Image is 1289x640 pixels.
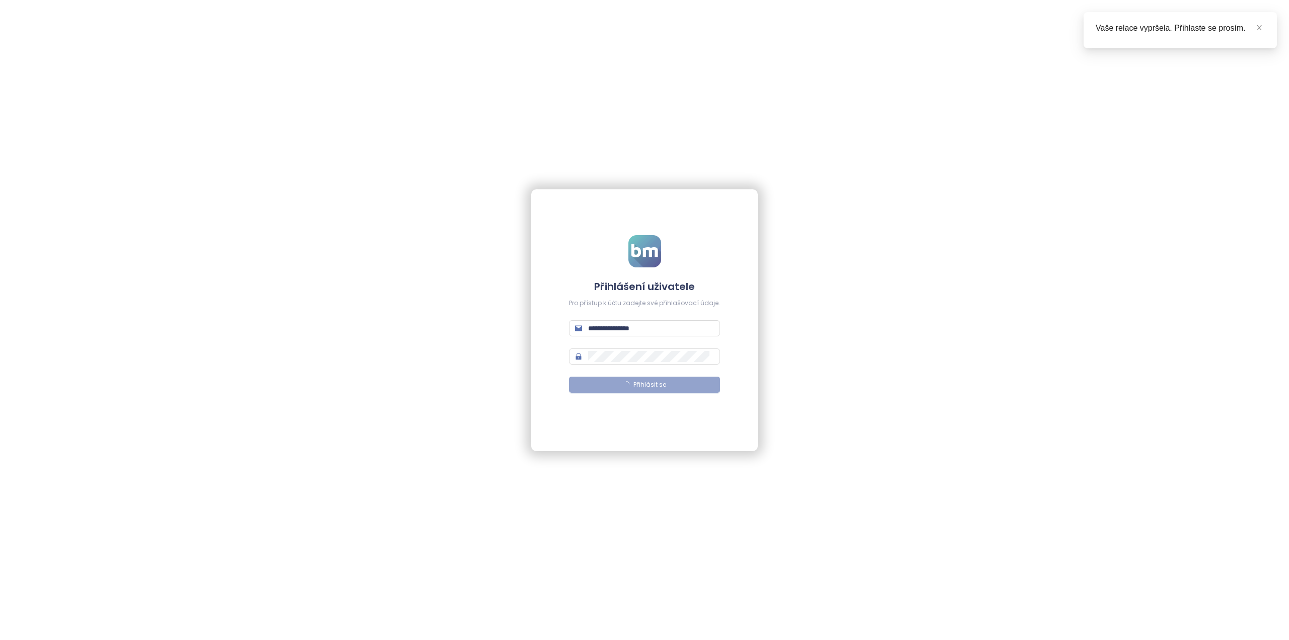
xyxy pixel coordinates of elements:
div: Vaše relace vypršela. Přihlaste se prosím. [1096,22,1265,34]
span: close [1256,24,1263,31]
div: Pro přístup k účtu zadejte své přihlašovací údaje. [569,299,720,308]
img: logo [628,235,661,267]
span: Přihlásit se [633,380,666,390]
span: mail [575,325,582,332]
span: loading [623,381,629,387]
span: lock [575,353,582,360]
button: Přihlásit se [569,377,720,393]
h4: Přihlášení uživatele [569,279,720,294]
